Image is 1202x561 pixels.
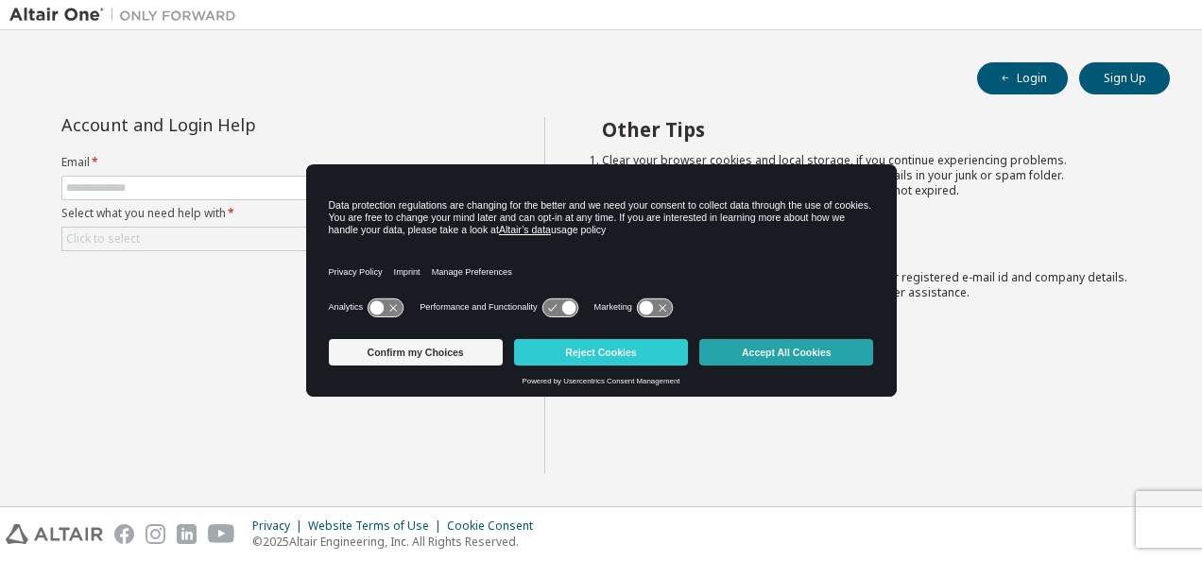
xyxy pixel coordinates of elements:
[252,518,308,534] div: Privacy
[252,534,544,550] p: © 2025 Altair Engineering, Inc. All Rights Reserved.
[208,524,235,544] img: youtube.svg
[146,524,165,544] img: instagram.svg
[61,117,406,132] div: Account and Login Help
[177,524,197,544] img: linkedin.svg
[114,524,134,544] img: facebook.svg
[6,524,103,544] img: altair_logo.svg
[62,228,491,250] div: Click to select
[308,518,447,534] div: Website Terms of Use
[9,6,246,25] img: Altair One
[977,62,1068,94] button: Login
[61,155,492,170] label: Email
[1079,62,1170,94] button: Sign Up
[602,117,1137,142] h2: Other Tips
[61,206,492,221] label: Select what you need help with
[602,153,1137,168] li: Clear your browser cookies and local storage, if you continue experiencing problems.
[447,518,544,534] div: Cookie Consent
[66,231,140,246] div: Click to select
